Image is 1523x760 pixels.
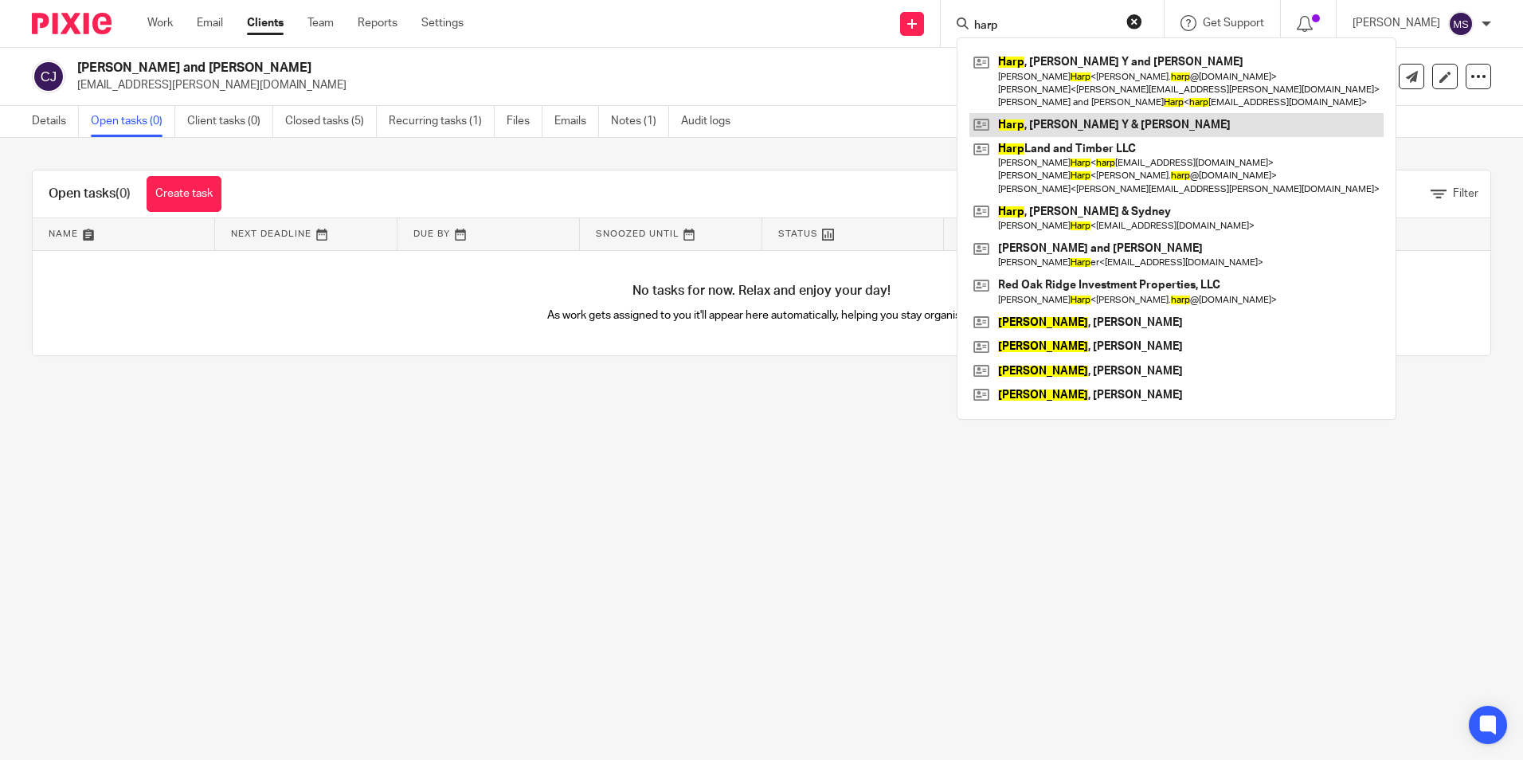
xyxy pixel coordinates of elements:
img: Pixie [32,13,112,34]
a: Details [32,106,79,137]
span: Status [778,229,818,238]
h2: [PERSON_NAME] and [PERSON_NAME] [77,60,1035,76]
a: Audit logs [681,106,742,137]
span: Snoozed Until [596,229,679,238]
span: Get Support [1203,18,1264,29]
img: svg%3E [32,60,65,93]
a: Create task [147,176,221,212]
p: [PERSON_NAME] [1353,15,1440,31]
span: Filter [1453,188,1478,199]
a: Notes (1) [611,106,669,137]
a: Settings [421,15,464,31]
a: Reports [358,15,397,31]
button: Clear [1126,14,1142,29]
h1: Open tasks [49,186,131,202]
a: Work [147,15,173,31]
h4: No tasks for now. Relax and enjoy your day! [33,283,1490,300]
a: Recurring tasks (1) [389,106,495,137]
input: Search [973,19,1116,33]
a: Closed tasks (5) [285,106,377,137]
a: Files [507,106,542,137]
p: As work gets assigned to you it'll appear here automatically, helping you stay organised. [397,308,1126,323]
a: Clients [247,15,284,31]
a: Team [307,15,334,31]
img: svg%3E [1448,11,1474,37]
p: [EMAIL_ADDRESS][PERSON_NAME][DOMAIN_NAME] [77,77,1274,93]
a: Emails [554,106,599,137]
a: Email [197,15,223,31]
span: (0) [115,187,131,200]
a: Client tasks (0) [187,106,273,137]
a: Open tasks (0) [91,106,175,137]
